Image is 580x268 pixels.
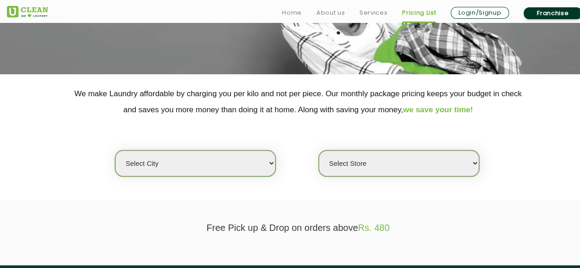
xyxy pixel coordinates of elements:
[316,7,345,18] a: About us
[451,7,509,19] a: Login/Signup
[403,105,473,114] span: we save your time!
[359,7,387,18] a: Services
[358,223,390,233] span: Rs. 480
[282,7,302,18] a: Home
[402,7,436,18] a: Pricing List
[7,6,48,17] img: UClean Laundry and Dry Cleaning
